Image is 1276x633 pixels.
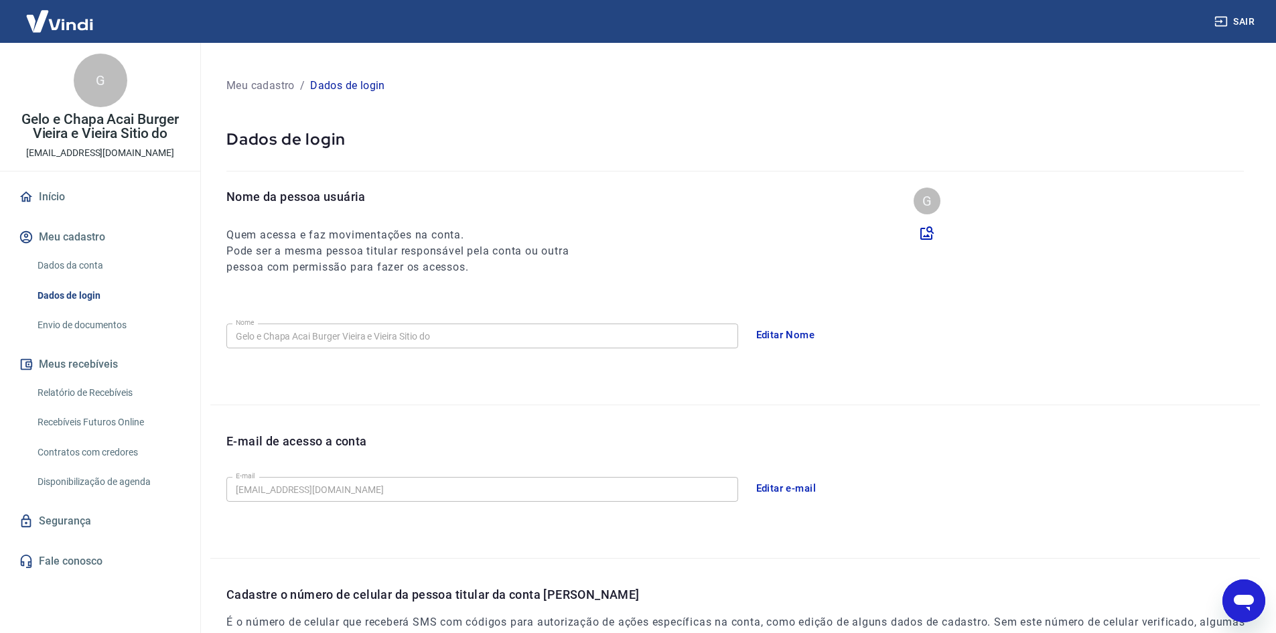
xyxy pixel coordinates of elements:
button: Sair [1212,9,1260,34]
button: Meu cadastro [16,222,184,252]
p: Gelo e Chapa Acai Burger Vieira e Vieira Sitio do [11,113,190,141]
p: Dados de login [226,129,1244,149]
a: Fale conosco [16,547,184,576]
a: Dados da conta [32,252,184,279]
p: Meu cadastro [226,78,295,94]
a: Envio de documentos [32,311,184,339]
button: Editar e-mail [749,474,824,502]
h6: Pode ser a mesma pessoa titular responsável pela conta ou outra pessoa com permissão para fazer o... [226,243,593,275]
button: Meus recebíveis [16,350,184,379]
p: [EMAIL_ADDRESS][DOMAIN_NAME] [26,146,174,160]
img: Vindi [16,1,103,42]
a: Disponibilização de agenda [32,468,184,496]
p: Nome da pessoa usuária [226,188,593,206]
a: Relatório de Recebíveis [32,379,184,407]
iframe: Botão para abrir a janela de mensagens [1222,579,1265,622]
label: Nome [236,318,255,328]
label: E-mail [236,471,255,481]
p: Dados de login [310,78,385,94]
p: / [300,78,305,94]
a: Segurança [16,506,184,536]
a: Recebíveis Futuros Online [32,409,184,436]
p: E-mail de acesso a conta [226,432,367,450]
a: Contratos com credores [32,439,184,466]
a: Dados de login [32,282,184,309]
div: G [74,54,127,107]
p: Cadastre o número de celular da pessoa titular da conta [PERSON_NAME] [226,585,1260,604]
button: Editar Nome [749,321,823,349]
h6: Quem acessa e faz movimentações na conta. [226,227,593,243]
div: G [914,188,940,214]
a: Início [16,182,184,212]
